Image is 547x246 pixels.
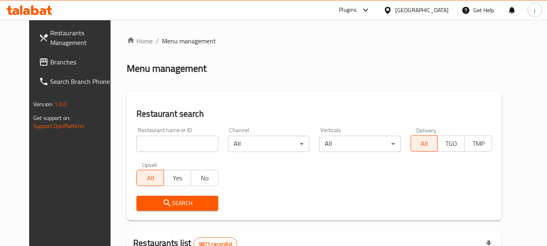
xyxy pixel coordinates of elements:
[136,170,164,186] button: All
[140,172,161,184] span: All
[164,170,191,186] button: Yes
[194,172,215,184] span: No
[50,77,114,86] span: Search Branch Phone
[32,72,121,91] a: Search Branch Phone
[136,108,492,120] h2: Restaurant search
[136,196,218,211] button: Search
[191,170,218,186] button: No
[33,113,70,123] span: Get support on:
[127,36,153,46] a: Home
[32,23,121,52] a: Restaurants Management
[167,172,188,184] span: Yes
[468,138,489,150] span: TMP
[395,6,449,15] div: [GEOGRAPHIC_DATA]
[127,36,502,46] nav: breadcrumb
[156,36,159,46] li: /
[50,57,114,67] span: Branches
[534,6,535,15] span: j
[464,135,492,152] button: TMP
[136,136,218,152] input: Search for restaurant name or ID..
[416,127,436,133] label: Delivery
[33,121,85,131] a: Support.OpsPlatform
[142,162,157,167] label: Upsell
[339,5,357,15] div: Plugins
[50,28,114,47] span: Restaurants Management
[143,198,211,208] span: Search
[33,99,53,109] span: Version:
[32,52,121,72] a: Branches
[414,138,435,150] span: All
[162,36,216,46] span: Menu management
[54,99,67,109] span: 1.0.0
[319,136,400,152] div: All
[127,62,206,75] h2: Menu management
[228,136,309,152] div: All
[437,135,465,152] button: TGO
[411,135,438,152] button: All
[441,138,462,150] span: TGO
